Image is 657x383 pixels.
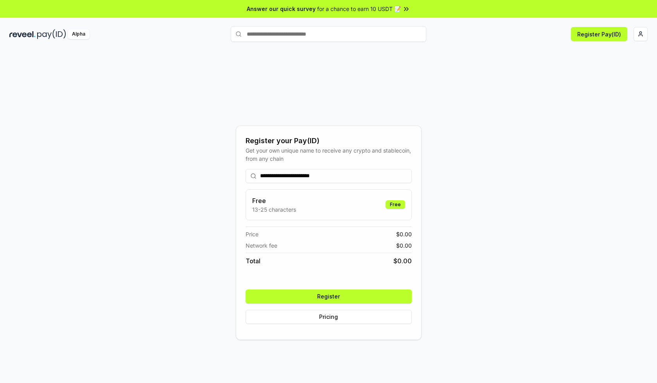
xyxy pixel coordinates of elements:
button: Register Pay(ID) [571,27,627,41]
p: 13-25 characters [252,205,296,214]
button: Register [246,289,412,304]
img: reveel_dark [9,29,36,39]
div: Alpha [68,29,90,39]
span: Price [246,230,258,238]
span: $ 0.00 [393,256,412,266]
button: Pricing [246,310,412,324]
span: Answer our quick survey [247,5,316,13]
div: Register your Pay(ID) [246,135,412,146]
span: $ 0.00 [396,241,412,250]
div: Free [386,200,405,209]
h3: Free [252,196,296,205]
span: for a chance to earn 10 USDT 📝 [317,5,401,13]
div: Get your own unique name to receive any crypto and stablecoin, from any chain [246,146,412,163]
span: Total [246,256,260,266]
img: pay_id [37,29,66,39]
span: $ 0.00 [396,230,412,238]
span: Network fee [246,241,277,250]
